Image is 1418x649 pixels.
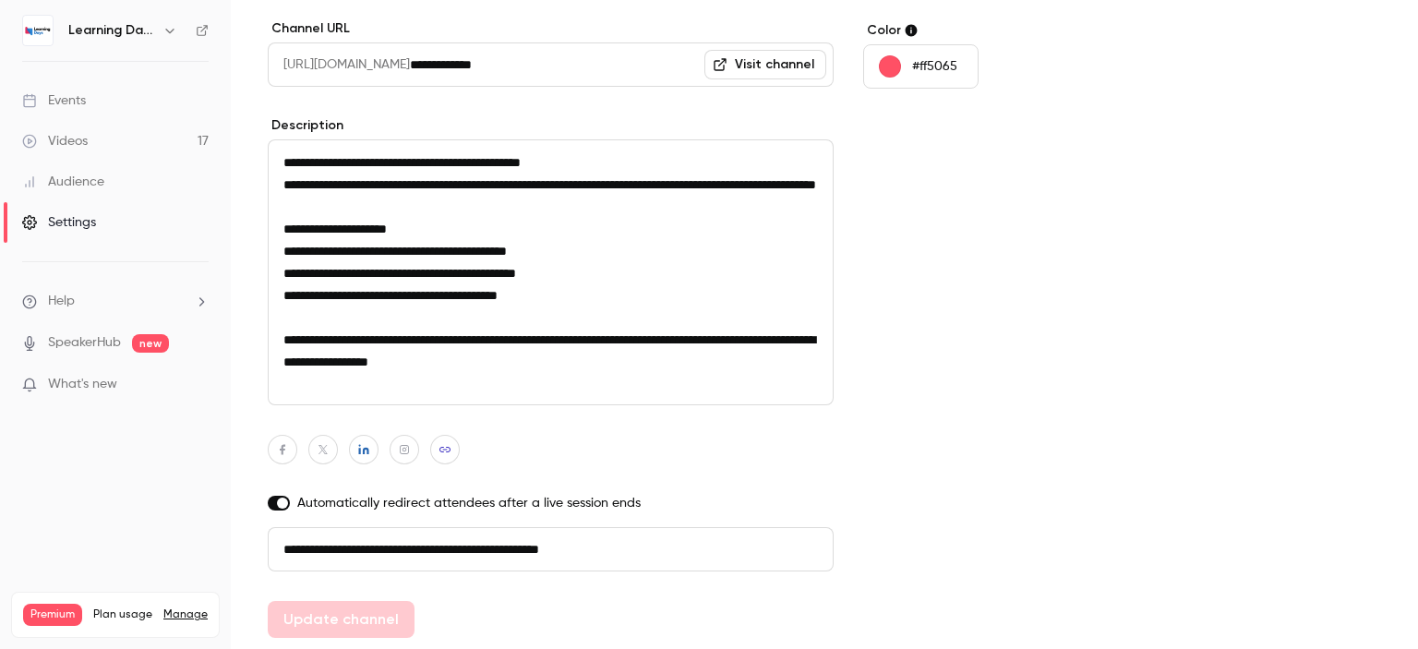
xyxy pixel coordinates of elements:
[52,30,90,44] div: v 4.0.25
[93,607,152,622] span: Plan usage
[230,109,282,121] div: Mots-clés
[22,91,86,110] div: Events
[30,30,44,44] img: logo_orange.svg
[863,21,1147,40] label: Color
[48,375,117,394] span: What's new
[704,50,826,79] a: Visit channel
[30,48,44,63] img: website_grey.svg
[48,292,75,311] span: Help
[268,42,410,87] span: [URL][DOMAIN_NAME]
[23,604,82,626] span: Premium
[23,16,53,45] img: Learning Days
[48,333,121,353] a: SpeakerHub
[268,19,834,38] label: Channel URL
[863,44,979,89] button: #ff5065
[48,48,209,63] div: Domaine: [DOMAIN_NAME]
[912,57,957,76] p: #ff5065
[22,173,104,191] div: Audience
[268,116,834,135] label: Description
[268,494,834,512] label: Automatically redirect attendees after a live session ends
[132,334,169,353] span: new
[75,107,90,122] img: tab_domain_overview_orange.svg
[163,607,208,622] a: Manage
[210,107,224,122] img: tab_keywords_by_traffic_grey.svg
[95,109,142,121] div: Domaine
[22,213,96,232] div: Settings
[22,132,88,150] div: Videos
[68,21,155,40] h6: Learning Days
[22,292,209,311] li: help-dropdown-opener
